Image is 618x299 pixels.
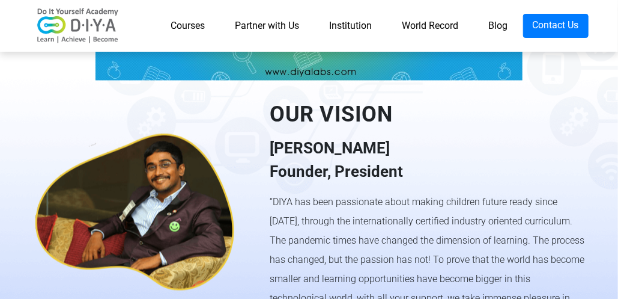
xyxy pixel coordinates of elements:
[220,14,315,38] a: Partner with Us
[270,137,589,184] div: [PERSON_NAME] Founder, President
[156,14,220,38] a: Courses
[30,8,126,44] img: logo-v2.png
[270,99,589,131] div: OUR VISION
[387,14,474,38] a: World Record
[315,14,387,38] a: Institution
[474,14,523,38] a: Blog
[523,14,589,38] a: Contact Us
